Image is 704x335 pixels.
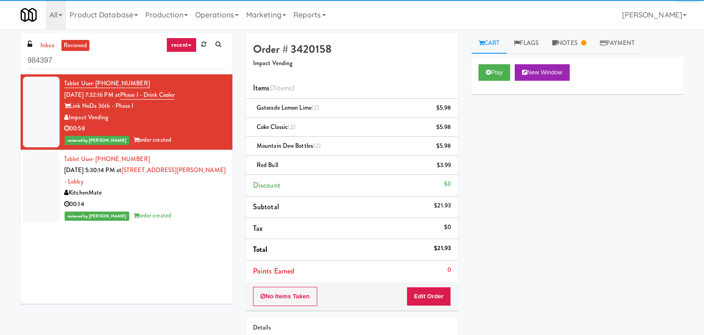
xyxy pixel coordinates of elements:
div: 00:58 [64,123,225,134]
span: (7 ) [270,83,295,93]
div: Link NoDa 36th - Phase I [64,100,225,112]
span: order created [133,211,171,220]
div: Details [253,322,451,334]
button: No Items Taken [253,287,317,306]
div: $3.99 [437,160,451,171]
div: 0 [447,264,451,276]
div: KitchenMate [64,187,225,199]
div: $0 [444,222,451,233]
div: $0 [444,179,451,190]
span: [DATE] 7:32:16 PM at [64,90,120,99]
h5: Impact Vending [253,60,451,67]
span: Subtotal [253,201,279,212]
div: $21.93 [434,243,451,254]
div: $5.98 [436,140,451,152]
div: $5.98 [436,102,451,114]
a: inbox [38,40,57,51]
span: (2) [313,141,321,150]
div: 00:14 [64,199,225,210]
li: Tablet User· [PHONE_NUMBER][DATE] 5:30:14 PM at[STREET_ADDRESS][PERSON_NAME] - LobbyKitchenMate00... [21,150,232,225]
a: recent [166,38,197,52]
h4: Order # 3420158 [253,43,451,55]
span: · [PHONE_NUMBER] [93,79,150,88]
span: Tax [253,223,263,234]
span: Red Bull [257,161,278,169]
span: Gatorade Lemon Lime [257,103,319,112]
a: reviewed [61,40,90,51]
img: Micromart [21,7,37,23]
button: Edit Order [407,287,451,306]
li: Tablet User· [PHONE_NUMBER][DATE] 7:32:16 PM atPhase I - Drink CoolerLink NoDa 36th - Phase IImpa... [21,74,232,150]
a: [STREET_ADDRESS][PERSON_NAME] - Lobby [64,166,225,186]
span: Mountain Dew Bottles [257,141,321,150]
span: order created [133,135,171,144]
a: Notes [545,33,593,54]
span: reviewed by [PERSON_NAME] [65,136,129,145]
span: Total [253,244,268,255]
span: Coke Classic [257,123,296,131]
a: Payment [593,33,642,54]
span: · [PHONE_NUMBER] [93,155,150,163]
div: $5.98 [436,122,451,133]
input: Search vision orders [27,52,225,69]
span: (2) [312,103,319,112]
span: Points Earned [253,266,294,276]
a: Tablet User· [PHONE_NUMBER] [64,79,150,88]
a: Flags [507,33,546,54]
ng-pluralize: items [276,83,292,93]
span: Discount [253,180,280,190]
div: $21.93 [434,200,451,212]
a: Phase I - Drink Cooler [120,90,175,100]
a: Cart [472,33,507,54]
span: Items [253,83,294,93]
button: New Window [515,64,570,81]
span: (2) [288,123,296,131]
button: Play [478,64,510,81]
div: Impact Vending [64,112,225,123]
span: [DATE] 5:30:14 PM at [64,166,121,174]
a: Tablet User· [PHONE_NUMBER] [64,155,150,163]
span: reviewed by [PERSON_NAME] [65,212,129,221]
